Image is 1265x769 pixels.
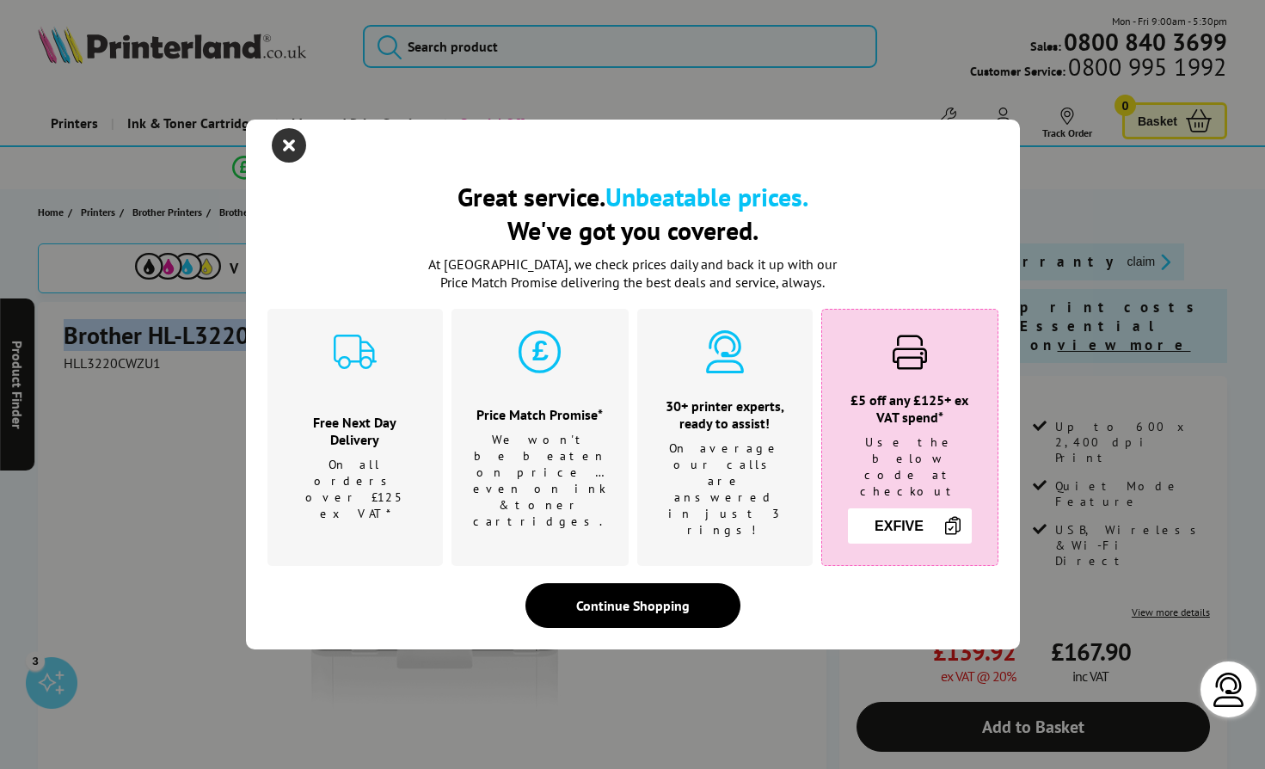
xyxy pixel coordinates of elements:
[844,391,976,426] h3: £5 off any £125+ ex VAT spend*
[703,330,746,373] img: expert-cyan.svg
[525,583,740,628] div: Continue Shopping
[1212,673,1246,707] img: user-headset-light.svg
[334,330,377,373] img: delivery-cyan.svg
[659,440,791,538] p: On average our calls are answered in just 3 rings!
[289,457,421,522] p: On all orders over £125 ex VAT*
[519,330,562,373] img: price-promise-cyan.svg
[473,432,607,530] p: We won't be beaten on price …even on ink & toner cartridges.
[418,255,848,292] p: At [GEOGRAPHIC_DATA], we check prices daily and back it up with our Price Match Promise deliverin...
[276,132,302,158] button: close modal
[844,434,976,500] p: Use the below code at checkout
[473,406,607,423] h3: Price Match Promise*
[943,515,963,536] img: Copy Icon
[267,180,998,247] h2: Great service. We've got you covered.
[605,180,808,213] b: Unbeatable prices.
[659,397,791,432] h3: 30+ printer experts, ready to assist!
[289,414,421,448] h3: Free Next Day Delivery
